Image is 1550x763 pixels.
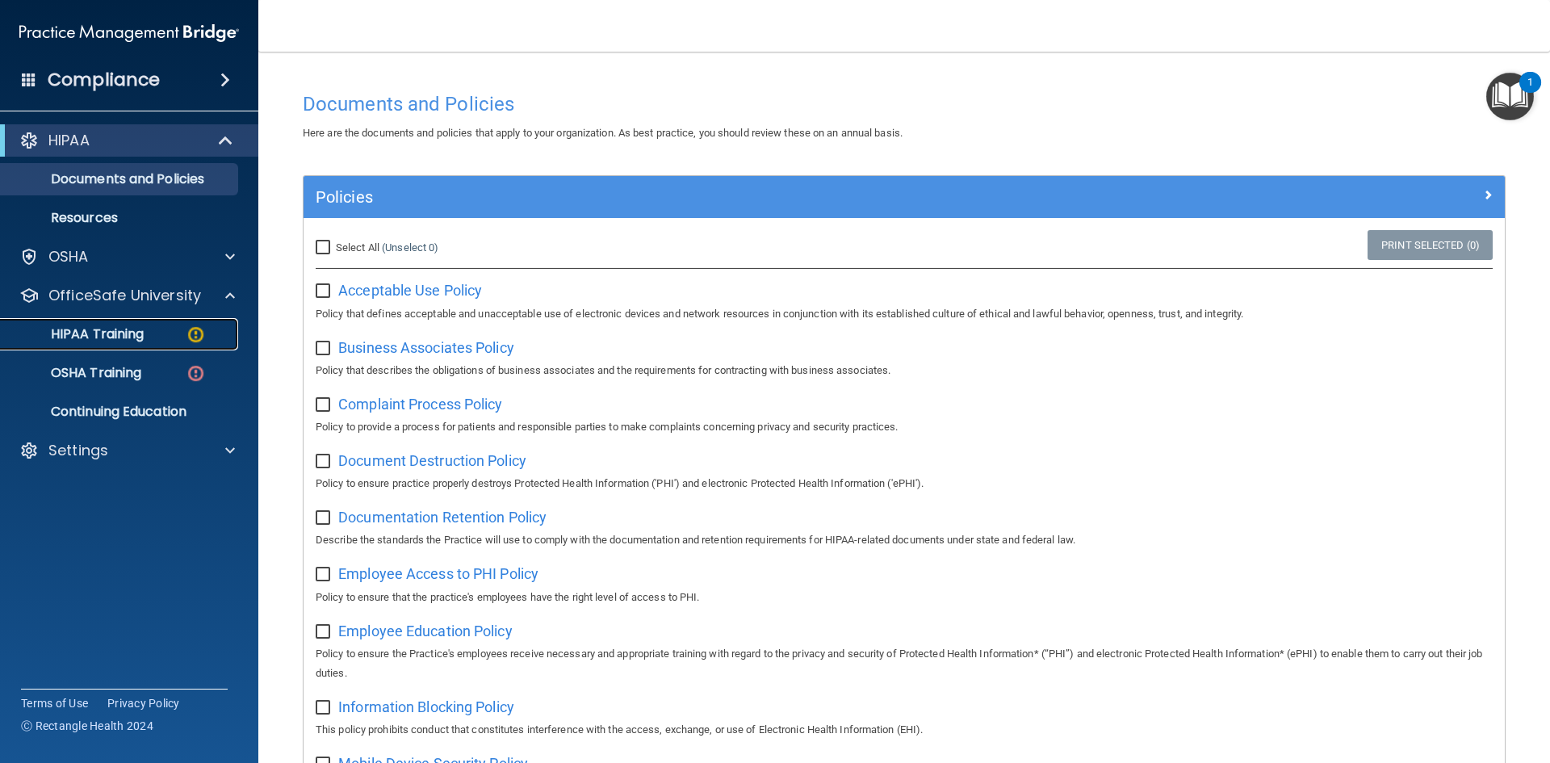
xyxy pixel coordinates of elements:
p: HIPAA Training [10,326,144,342]
h4: Documents and Policies [303,94,1506,115]
p: Policy that describes the obligations of business associates and the requirements for contracting... [316,361,1493,380]
p: Policy that defines acceptable and unacceptable use of electronic devices and network resources i... [316,304,1493,324]
p: Policy to provide a process for patients and responsible parties to make complaints concerning pr... [316,417,1493,437]
a: HIPAA [19,131,234,150]
span: Business Associates Policy [338,339,514,356]
a: Print Selected (0) [1368,230,1493,260]
a: OfficeSafe University [19,286,235,305]
a: (Unselect 0) [382,241,438,254]
p: Resources [10,210,231,226]
p: Documents and Policies [10,171,231,187]
span: Information Blocking Policy [338,698,514,715]
div: 1 [1527,82,1533,103]
span: Employee Education Policy [338,623,513,639]
a: Policies [316,184,1493,210]
p: OfficeSafe University [48,286,201,305]
p: This policy prohibits conduct that constitutes interference with the access, exchange, or use of ... [316,720,1493,740]
p: Describe the standards the Practice will use to comply with the documentation and retention requi... [316,530,1493,550]
a: OSHA [19,247,235,266]
a: Privacy Policy [107,695,180,711]
span: Complaint Process Policy [338,396,502,413]
p: Policy to ensure that the practice's employees have the right level of access to PHI. [316,588,1493,607]
p: HIPAA [48,131,90,150]
p: Continuing Education [10,404,231,420]
p: Policy to ensure practice properly destroys Protected Health Information ('PHI') and electronic P... [316,474,1493,493]
span: Document Destruction Policy [338,452,526,469]
span: Select All [336,241,379,254]
h5: Policies [316,188,1192,206]
img: PMB logo [19,17,239,49]
span: Employee Access to PHI Policy [338,565,538,582]
img: danger-circle.6113f641.png [186,363,206,384]
span: Ⓒ Rectangle Health 2024 [21,718,153,734]
span: Acceptable Use Policy [338,282,482,299]
input: Select All (Unselect 0) [316,241,334,254]
span: Here are the documents and policies that apply to your organization. As best practice, you should... [303,127,903,139]
a: Settings [19,441,235,460]
a: Terms of Use [21,695,88,711]
span: Documentation Retention Policy [338,509,547,526]
p: OSHA [48,247,89,266]
button: Open Resource Center, 1 new notification [1486,73,1534,120]
p: Policy to ensure the Practice's employees receive necessary and appropriate training with regard ... [316,644,1493,683]
p: OSHA Training [10,365,141,381]
h4: Compliance [48,69,160,91]
img: warning-circle.0cc9ac19.png [186,325,206,345]
p: Settings [48,441,108,460]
